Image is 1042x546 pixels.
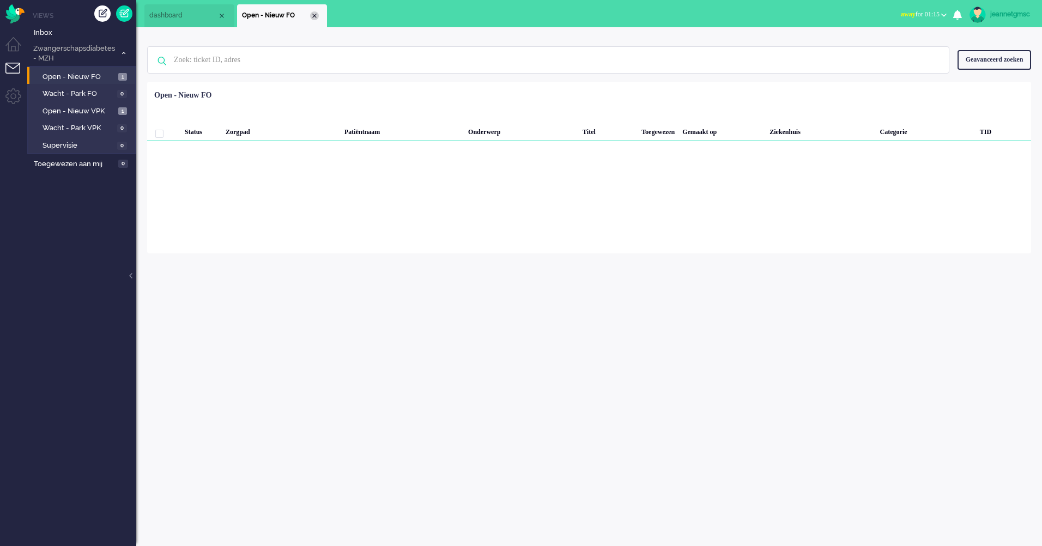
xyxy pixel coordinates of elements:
[967,7,1031,23] a: jeannetgmsc
[32,157,136,169] a: Toegewezen aan mij 0
[166,47,934,73] input: Zoek: ticket ID, adres
[901,10,940,18] span: for 01:15
[32,70,135,82] a: Open - Nieuw FO 1
[5,4,25,23] img: flow_omnibird.svg
[117,124,127,132] span: 0
[32,44,116,64] span: Zwangerschapsdiabetes - MZH
[94,5,111,22] div: Creëer ticket
[579,119,638,141] div: Titel
[310,11,319,20] div: Close tab
[32,105,135,117] a: Open - Nieuw VPK 1
[34,159,115,169] span: Toegewezen aan mij
[5,63,30,87] li: Tickets menu
[43,123,114,134] span: Wacht - Park VPK
[894,7,953,22] button: awayfor 01:15
[876,119,976,141] div: Categorie
[222,119,313,141] div: Zorgpad
[117,90,127,98] span: 0
[5,88,30,113] li: Admin menu
[341,119,464,141] div: Patiëntnaam
[118,107,127,116] span: 1
[901,10,916,18] span: away
[32,139,135,151] a: Supervisie 0
[638,119,678,141] div: Toegewezen
[5,37,30,62] li: Dashboard menu
[43,106,116,117] span: Open - Nieuw VPK
[149,11,217,20] span: dashboard
[5,7,25,15] a: Omnidesk
[894,3,953,27] li: awayfor 01:15
[43,141,114,151] span: Supervisie
[32,87,135,99] a: Wacht - Park FO 0
[154,90,211,101] div: Open - Nieuw FO
[117,142,127,150] span: 0
[958,50,1031,69] div: Geavanceerd zoeken
[970,7,986,23] img: avatar
[464,119,579,141] div: Onderwerp
[766,119,876,141] div: Ziekenhuis
[181,119,222,141] div: Status
[217,11,226,20] div: Close tab
[43,72,116,82] span: Open - Nieuw FO
[116,5,132,22] a: Quick Ticket
[148,47,176,75] img: ic-search-icon.svg
[32,26,136,38] a: Inbox
[990,9,1031,20] div: jeannetgmsc
[237,4,327,27] li: View
[33,11,136,20] li: Views
[34,28,136,38] span: Inbox
[43,89,114,99] span: Wacht - Park FO
[976,119,1031,141] div: TID
[32,122,135,134] a: Wacht - Park VPK 0
[118,73,127,81] span: 1
[678,119,766,141] div: Gemaakt op
[118,160,128,168] span: 0
[144,4,234,27] li: Dashboard
[242,11,310,20] span: Open - Nieuw FO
